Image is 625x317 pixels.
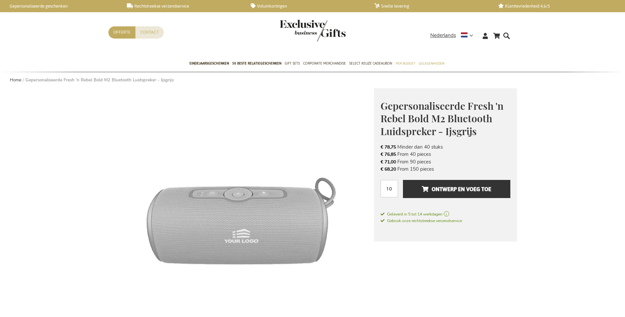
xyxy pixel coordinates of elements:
li: From 40 pieces [381,151,510,158]
span: Select Keuze Cadeaubon [349,60,392,67]
a: Gepersonaliseerde geschenken [3,3,116,9]
span: Gepersonaliseerde Fresh 'n Rebel Bold M2 Bluetooth Luidspreker - Ijsgrijs [381,99,503,138]
li: From 150 pieces [381,165,510,173]
a: Contact [135,26,164,39]
a: store logo [280,20,313,42]
span: Gift Sets [285,60,300,67]
span: € 78,75 [381,144,396,150]
span: Gebruik onze rechtstreekse verzendservice [381,218,462,223]
span: 50 beste relatiegeschenken [232,60,281,67]
a: Volumkortingen [251,3,364,9]
a: Rechtstreekse verzendservice [127,3,240,9]
img: Exclusive Business gifts logo [280,20,346,42]
span: Eindejaarsgeschenken [189,60,229,67]
button: Ontwerp en voeg toe [403,180,510,198]
span: Ontwerp en voeg toe [422,184,491,194]
span: € 68,20 [381,166,396,172]
span: Gelegenheden [418,60,444,67]
div: Nederlands [430,32,477,39]
a: Gebruik onze rechtstreekse verzendservice [381,217,462,224]
span: Corporate Merchandise [303,60,346,67]
li: From 90 pieces [381,158,510,165]
a: Offerte [108,26,135,39]
a: Snelle levering [374,3,487,9]
span: Nederlands [430,32,456,39]
span: € 71,00 [381,159,396,165]
span: € 76,85 [381,151,396,158]
li: Minder dan 40 stuks [381,143,510,151]
a: Klanttevredenheid 4,6/5 [498,3,611,9]
input: Aantal [381,180,398,197]
strong: Gepersonaliseerde Fresh 'n Rebel Bold M2 Bluetooth Luidspreker - Ijsgrijs [25,77,174,83]
span: Per Budget [395,60,415,67]
a: Geleverd in 5 tot 14 werkdagen [381,211,510,217]
a: Home [10,77,21,83]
